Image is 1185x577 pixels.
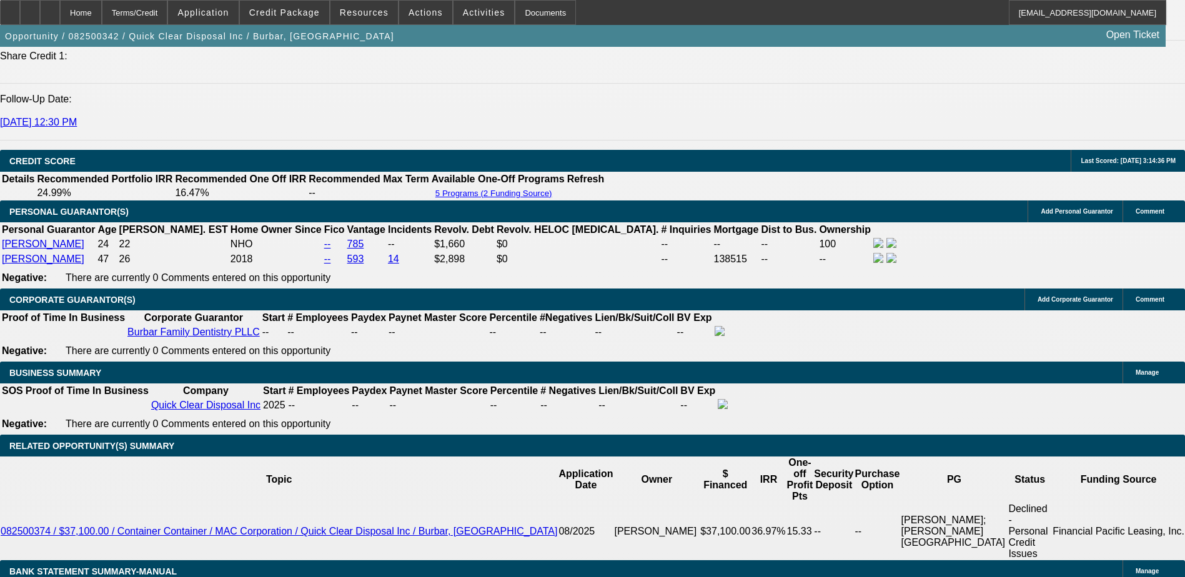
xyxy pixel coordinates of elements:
[262,398,286,412] td: 2025
[434,237,495,251] td: $1,660
[399,1,452,24] button: Actions
[347,239,364,249] a: 785
[786,456,814,503] th: One-off Profit Pts
[324,254,331,264] a: --
[231,224,322,235] b: Home Owner Since
[1,385,24,397] th: SOS
[36,173,173,185] th: Recommended Portfolio IRR
[614,456,700,503] th: Owner
[409,7,443,17] span: Actions
[558,503,613,560] td: 08/2025
[5,31,394,41] span: Opportunity / 082500342 / Quick Clear Disposal Inc / Burbar, [GEOGRAPHIC_DATA]
[854,456,900,503] th: Purchase Option
[2,345,47,356] b: Negative:
[873,253,883,263] img: facebook-icon.png
[540,312,593,323] b: #Negatives
[490,385,538,396] b: Percentile
[680,398,716,412] td: --
[661,224,711,235] b: # Inquiries
[1041,208,1113,215] span: Add Personal Guarantor
[490,400,538,411] div: --
[1136,568,1159,575] span: Manage
[144,312,243,323] b: Corporate Guarantor
[595,312,674,323] b: Lien/Bk/Suit/Coll
[463,7,505,17] span: Activities
[660,237,711,251] td: --
[540,400,596,411] div: --
[9,207,129,217] span: PERSONAL GUARANTOR(S)
[262,312,285,323] b: Start
[614,503,700,560] td: [PERSON_NAME]
[1,173,35,185] th: Details
[119,224,228,235] b: [PERSON_NAME]. EST
[718,399,728,409] img: facebook-icon.png
[751,456,786,503] th: IRR
[714,224,759,235] b: Mortgage
[489,327,537,338] div: --
[2,239,84,249] a: [PERSON_NAME]
[240,1,329,24] button: Credit Package
[324,224,345,235] b: Fico
[66,272,330,283] span: There are currently 0 Comments entered on this opportunity
[431,173,565,185] th: Available One-Off Programs
[97,224,116,235] b: Age
[761,237,818,251] td: --
[387,237,432,251] td: --
[308,187,430,199] td: --
[9,295,136,305] span: CORPORATE GUARANTOR(S)
[352,385,387,396] b: Paydex
[36,187,173,199] td: 24.99%
[66,418,330,429] span: There are currently 0 Comments entered on this opportunity
[9,441,174,451] span: RELATED OPPORTUNITY(S) SUMMARY
[1038,296,1113,303] span: Add Corporate Guarantor
[489,312,537,323] b: Percentile
[677,312,712,323] b: BV Exp
[9,566,177,576] span: BANK STATEMENT SUMMARY-MANUAL
[1136,208,1164,215] span: Comment
[351,312,386,323] b: Paydex
[497,224,659,235] b: Revolv. HELOC [MEDICAL_DATA].
[901,456,1008,503] th: PG
[263,385,285,396] b: Start
[340,7,389,17] span: Resources
[786,503,814,560] td: 15.33
[97,252,117,266] td: 47
[1136,296,1164,303] span: Comment
[1136,369,1159,376] span: Manage
[434,252,495,266] td: $2,898
[389,385,487,396] b: Paynet Master Score
[287,325,349,339] td: --
[761,252,818,266] td: --
[2,254,84,264] a: [PERSON_NAME]
[886,253,896,263] img: linkedin-icon.png
[174,173,307,185] th: Recommended One Off IRR
[2,224,95,235] b: Personal Guarantor
[598,398,678,412] td: --
[2,418,47,429] b: Negative:
[1,526,557,536] a: 082500374 / $37,100.00 / Container Container / MAC Corporation / Quick Clear Disposal Inc / Burba...
[231,254,253,264] span: 2018
[2,272,47,283] b: Negative:
[289,400,295,410] span: --
[97,237,117,251] td: 24
[761,224,817,235] b: Dist to Bus.
[177,7,229,17] span: Application
[454,1,515,24] button: Activities
[347,224,385,235] b: Vantage
[751,503,786,560] td: 36.97%
[1052,503,1185,560] td: Financial Pacific Leasing, Inc.
[168,1,238,24] button: Application
[1101,24,1164,46] a: Open Ticket
[249,7,320,17] span: Credit Package
[1052,456,1185,503] th: Funding Source
[598,385,678,396] b: Lien/Bk/Suit/Coll
[66,345,330,356] span: There are currently 0 Comments entered on this opportunity
[660,252,711,266] td: --
[389,327,487,338] div: --
[818,237,871,251] td: 100
[901,503,1008,560] td: [PERSON_NAME]; [PERSON_NAME][GEOGRAPHIC_DATA]
[1008,503,1052,560] td: Declined - Personal Credit Issues
[351,398,387,412] td: --
[700,503,751,560] td: $37,100.00
[886,238,896,248] img: linkedin-icon.png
